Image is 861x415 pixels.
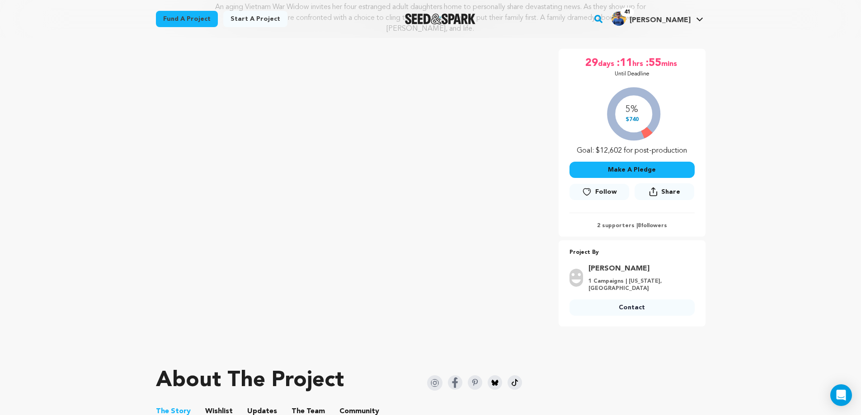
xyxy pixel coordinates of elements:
span: days [598,56,616,70]
a: Brijesh G.'s Profile [610,9,705,26]
p: 1 Campaigns | [US_STATE], [GEOGRAPHIC_DATA] [588,278,689,292]
div: Brijesh G.'s Profile [612,11,691,26]
img: Seed&Spark Logo Dark Mode [405,14,476,24]
p: Until Deadline [615,70,649,78]
button: Share [635,183,694,200]
a: Contact [569,299,695,316]
span: :55 [645,56,661,70]
span: hrs [632,56,645,70]
img: user.png [569,269,583,287]
p: 2 supporters | followers [569,222,695,229]
span: Share [661,187,680,196]
span: [PERSON_NAME] [630,17,691,24]
span: 8 [638,223,641,228]
span: Follow [595,187,617,196]
a: Fund a project [156,11,218,27]
p: Project By [569,247,695,258]
button: Follow [569,184,629,200]
img: Seed&Spark Instagram Icon [427,375,442,391]
img: Seed&Spark Bluesky Icon [488,375,502,390]
span: Share [635,183,694,204]
button: Make A Pledge [569,162,695,178]
h1: About The Project [156,370,344,392]
img: Seed&Spark Tiktok Icon [508,375,522,390]
span: 29 [585,56,598,70]
span: :11 [616,56,632,70]
img: Seed&Spark Pinterest Icon [468,375,482,390]
span: mins [661,56,679,70]
span: Brijesh G.'s Profile [610,9,705,28]
a: Seed&Spark Homepage [405,14,476,24]
a: Start a project [223,11,287,27]
a: Goto Juliet Colyer profile [588,263,689,274]
img: Seed&Spark Facebook Icon [448,375,462,390]
img: aa3a6eba01ca51bb.jpg [612,11,626,26]
span: 41 [621,8,634,17]
div: Open Intercom Messenger [830,384,852,406]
